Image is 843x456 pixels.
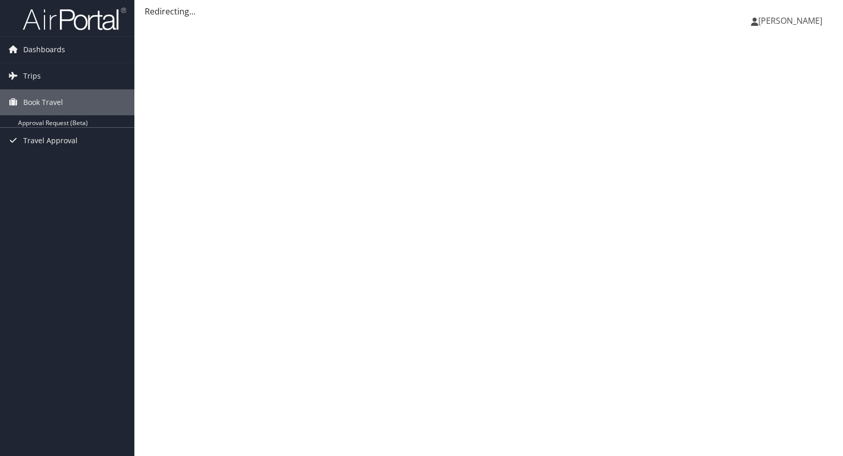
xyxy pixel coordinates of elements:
[758,15,822,26] span: [PERSON_NAME]
[23,89,63,115] span: Book Travel
[751,5,833,36] a: [PERSON_NAME]
[23,37,65,63] span: Dashboards
[23,63,41,89] span: Trips
[145,5,833,18] div: Redirecting...
[23,7,126,31] img: airportal-logo.png
[23,128,78,154] span: Travel Approval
